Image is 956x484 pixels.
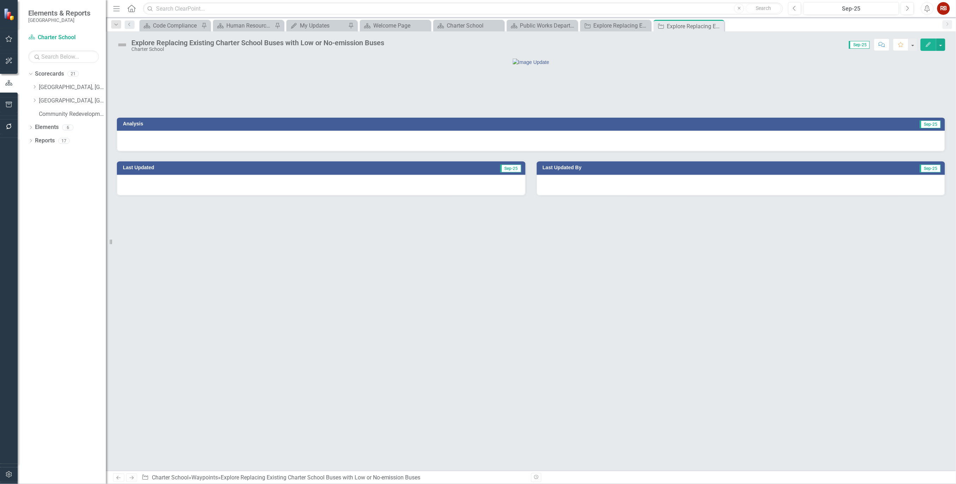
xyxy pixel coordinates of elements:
[4,8,16,20] img: ClearPoint Strategy
[300,21,346,30] div: My Updates
[447,21,502,30] div: Charter School
[543,165,800,170] h3: Last Updated By
[288,21,346,30] a: My Updates
[141,21,200,30] a: Code Compliance
[803,2,899,15] button: Sep-25
[667,22,723,31] div: Explore Replacing Existing Charter School Buses with Low or No-emission Buses
[152,474,189,481] a: Charter School
[191,474,218,481] a: Waypoints
[435,21,502,30] a: Charter School
[28,17,90,23] small: [GEOGRAPHIC_DATA]
[221,474,421,481] div: Explore Replacing Existing Charter School Buses with Low or No-emission Buses
[582,21,649,30] a: Explore Replacing Existing Charter School Buses with Low or No-emission Buses
[520,21,576,30] div: Public Works Department
[920,165,941,172] span: Sep-25
[509,21,576,30] a: Public Works Department
[373,21,429,30] div: Welcome Page
[131,47,384,52] div: Charter School
[143,2,783,15] input: Search ClearPoint...
[28,9,90,17] span: Elements & Reports
[123,121,521,126] h3: Analysis
[849,41,870,49] span: Sep-25
[62,124,73,130] div: 6
[35,70,64,78] a: Scorecards
[362,21,429,30] a: Welcome Page
[35,123,59,131] a: Elements
[594,21,649,30] div: Explore Replacing Existing Charter School Buses with Low or No-emission Buses
[28,51,99,63] input: Search Below...
[131,39,384,47] div: Explore Replacing Existing Charter School Buses with Low or No-emission Buses
[806,5,897,13] div: Sep-25
[58,138,70,144] div: 17
[215,21,273,30] a: Human Resources Analytics Dashboard
[226,21,273,30] div: Human Resources Analytics Dashboard
[937,2,950,15] button: RB
[920,120,941,128] span: Sep-25
[39,110,106,118] a: Community Redevelopment Area
[746,4,781,13] button: Search
[117,39,128,51] img: Not Defined
[142,474,525,482] div: » »
[513,59,550,66] img: Image Update
[35,137,55,145] a: Reports
[67,71,79,77] div: 21
[39,97,106,105] a: [GEOGRAPHIC_DATA], [GEOGRAPHIC_DATA] Strategic Plan
[39,83,106,92] a: [GEOGRAPHIC_DATA], [GEOGRAPHIC_DATA] Business Initiatives
[123,165,359,170] h3: Last Updated
[153,21,200,30] div: Code Compliance
[500,165,521,172] span: Sep-25
[28,34,99,42] a: Charter School
[756,5,771,11] span: Search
